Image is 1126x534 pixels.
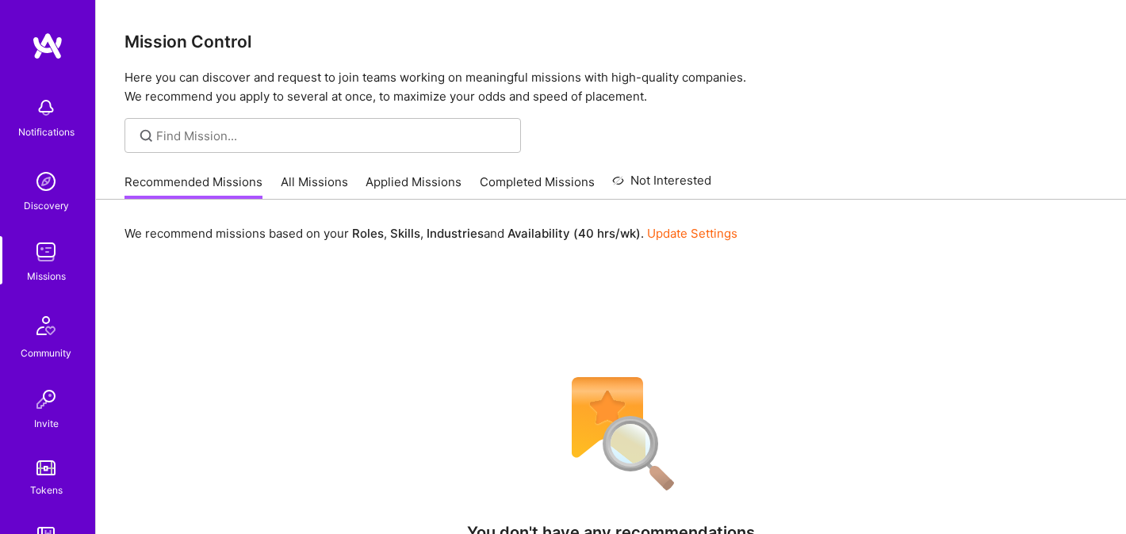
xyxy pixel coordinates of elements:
[480,174,595,200] a: Completed Missions
[34,415,59,432] div: Invite
[30,383,62,415] img: Invite
[281,174,348,200] a: All Missions
[544,367,679,502] img: No Results
[18,124,75,140] div: Notifications
[612,171,711,200] a: Not Interested
[156,128,509,144] input: Find Mission...
[427,226,484,241] b: Industries
[124,68,1097,106] p: Here you can discover and request to join teams working on meaningful missions with high-quality ...
[21,345,71,361] div: Community
[36,460,56,475] img: tokens
[30,166,62,197] img: discovery
[507,226,641,241] b: Availability (40 hrs/wk)
[366,174,462,200] a: Applied Missions
[124,32,1097,51] h3: Mission Control
[30,482,63,498] div: Tokens
[27,268,66,284] div: Missions
[647,226,737,241] a: Update Settings
[124,225,737,242] p: We recommend missions based on your , , and .
[137,127,155,145] i: icon SearchGrey
[30,236,62,268] img: teamwork
[27,307,65,345] img: Community
[32,32,63,60] img: logo
[390,226,420,241] b: Skills
[30,92,62,124] img: bell
[124,174,262,200] a: Recommended Missions
[352,226,384,241] b: Roles
[24,197,69,214] div: Discovery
